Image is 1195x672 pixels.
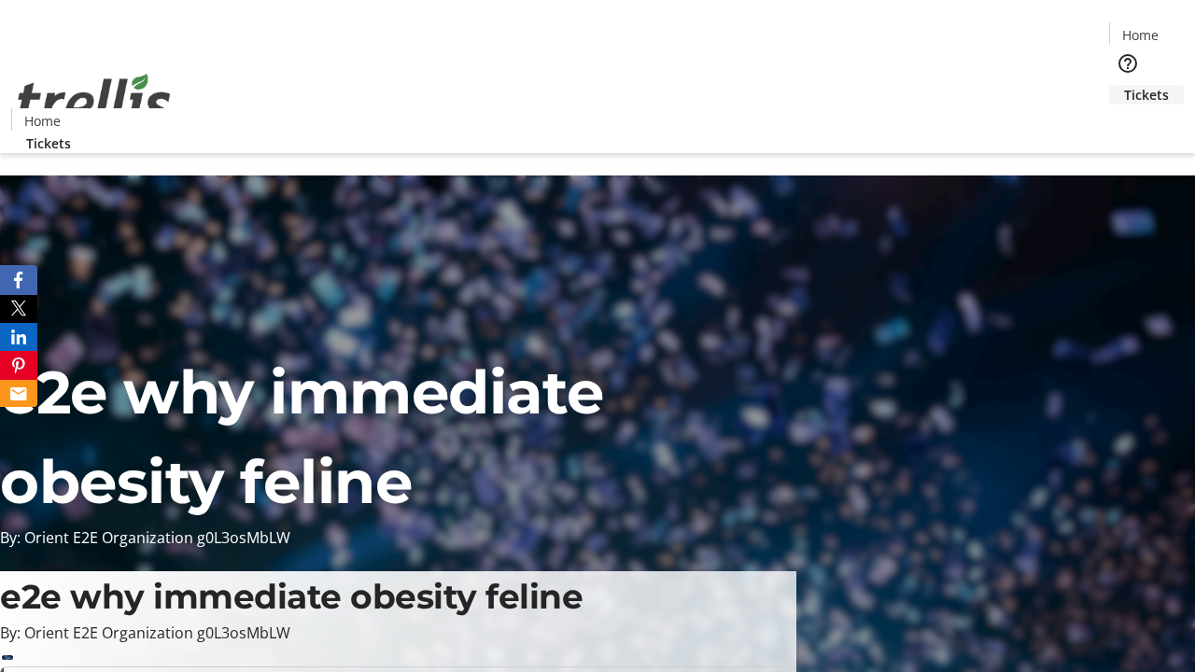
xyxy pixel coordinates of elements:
button: Help [1109,45,1146,82]
a: Tickets [1109,85,1184,105]
span: Home [1122,25,1159,45]
a: Home [12,111,72,131]
a: Home [1110,25,1170,45]
span: Tickets [1124,85,1169,105]
button: Cart [1109,105,1146,142]
a: Tickets [11,133,86,153]
span: Tickets [26,133,71,153]
img: Orient E2E Organization g0L3osMbLW's Logo [11,53,177,147]
span: Home [24,111,61,131]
